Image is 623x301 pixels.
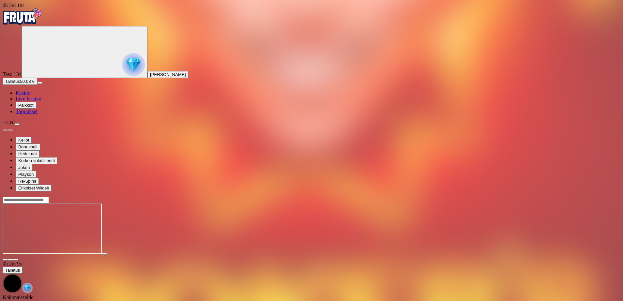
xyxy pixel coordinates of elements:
iframe: Joker's Coins: Hold and Win [3,203,102,254]
button: Bonuspeli [16,143,40,150]
button: fullscreen icon [13,259,18,261]
a: Tarjoukset [16,109,38,114]
img: Fruta [3,8,42,25]
button: Talletus [3,267,23,274]
span: [PERSON_NAME] [150,72,186,77]
a: Live Kasino [16,96,41,101]
button: Talletusplus icon50.08 € [3,78,37,85]
span: user session time [3,3,24,8]
button: prev slide [3,129,8,131]
span: Bonuspeli [18,144,38,149]
button: Playson [16,171,36,178]
span: 50.08 € [20,79,34,84]
span: user session time [3,261,22,266]
button: Erikoiset Wildsit [16,185,52,191]
button: menu [37,82,42,84]
button: Korkea volatiliteetti [16,157,57,164]
span: Palkkiot [18,103,34,108]
button: Hedelmät [16,150,39,157]
span: Talletus [5,268,20,273]
span: Playson [18,172,34,177]
button: reward progress [22,26,147,78]
span: Hedelmät [18,151,37,156]
span: Kellot [18,138,29,143]
button: play icon [102,253,107,255]
span: Re-Spins [18,179,36,184]
span: Talletus [5,79,20,84]
img: reward-icon [22,283,33,293]
button: Palkkiot [16,102,36,109]
a: Fruta [3,20,42,26]
nav: Main menu [3,90,620,114]
button: Re-Spins [16,178,39,185]
input: Search [3,197,49,203]
span: Erikoiset Wildsit [18,186,49,190]
button: Jokeri [16,164,33,171]
div: Game menu [3,261,620,294]
span: Taso 134 [3,71,22,77]
span: Jokeri [18,165,30,170]
img: reward progress [122,53,145,76]
button: close icon [3,259,8,261]
span: Korkea volatiliteetti [18,158,55,163]
button: menu [14,123,20,125]
span: 17:10 [3,120,14,125]
a: Kasino [16,90,30,96]
nav: Primary [3,8,620,114]
button: next slide [8,129,13,131]
button: Kellot [16,137,32,143]
button: [PERSON_NAME] [147,71,189,78]
button: chevron-down icon [8,259,13,261]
